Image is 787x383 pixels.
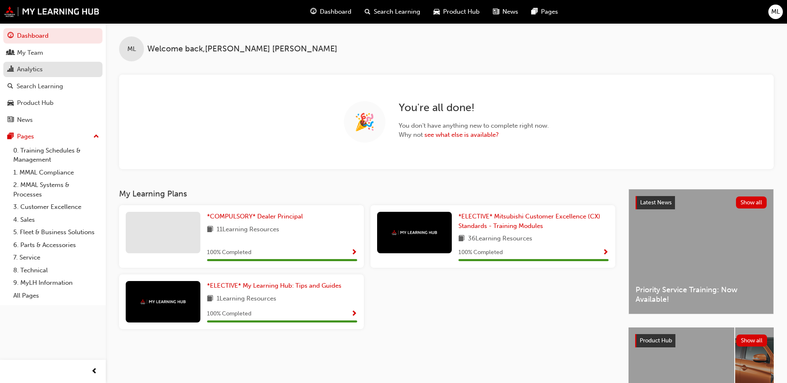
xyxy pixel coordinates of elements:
[10,213,102,226] a: 4. Sales
[17,82,63,91] div: Search Learning
[207,213,303,220] span: *COMPULSORY* Dealer Principal
[458,213,600,230] span: *ELECTIVE* Mitsubishi Customer Excellence (CX) Standards - Training Modules
[525,3,565,20] a: pages-iconPages
[7,99,14,107] span: car-icon
[635,334,767,347] a: Product HubShow all
[3,129,102,144] button: Pages
[17,98,54,108] div: Product Hub
[399,130,549,140] span: Why not
[3,27,102,129] button: DashboardMy TeamAnalyticsSearch LearningProduct HubNews
[91,366,97,377] span: prev-icon
[502,7,518,17] span: News
[541,7,558,17] span: Pages
[458,212,609,230] a: *ELECTIVE* Mitsubishi Customer Excellence (CX) Standards - Training Modules
[374,7,420,17] span: Search Learning
[17,115,33,125] div: News
[3,112,102,128] a: News
[119,189,615,199] h3: My Learning Plans
[17,48,43,58] div: My Team
[207,294,213,304] span: book-icon
[3,95,102,111] a: Product Hub
[7,32,14,40] span: guage-icon
[434,7,440,17] span: car-icon
[399,121,549,131] span: You don't have anything new to complete right now.
[493,7,499,17] span: news-icon
[629,189,774,314] a: Latest NewsShow allPriority Service Training: Now Available!
[458,248,503,257] span: 100 % Completed
[17,65,43,74] div: Analytics
[10,226,102,239] a: 5. Fleet & Business Solutions
[3,79,102,94] a: Search Learning
[351,247,357,258] button: Show Progress
[771,7,780,17] span: ML
[351,309,357,319] button: Show Progress
[736,335,768,347] button: Show all
[17,132,34,141] div: Pages
[10,264,102,277] a: 8. Technical
[7,133,14,141] span: pages-icon
[486,3,525,20] a: news-iconNews
[458,234,465,244] span: book-icon
[636,196,767,209] a: Latest NewsShow all
[320,7,351,17] span: Dashboard
[207,282,341,289] span: *ELECTIVE* My Learning Hub: Tips and Guides
[443,7,480,17] span: Product Hub
[207,248,251,257] span: 100 % Completed
[310,7,317,17] span: guage-icon
[93,131,99,142] span: up-icon
[351,310,357,318] span: Show Progress
[10,251,102,264] a: 7. Service
[140,299,186,305] img: mmal
[7,66,14,73] span: chart-icon
[10,289,102,302] a: All Pages
[207,212,306,221] a: *COMPULSORY* Dealer Principal
[736,196,767,208] button: Show all
[354,117,375,127] span: 🎉
[468,234,532,244] span: 36 Learning Resources
[147,44,337,54] span: Welcome back , [PERSON_NAME] [PERSON_NAME]
[392,230,437,235] img: mmal
[207,309,251,319] span: 100 % Completed
[531,7,538,17] span: pages-icon
[217,294,276,304] span: 1 Learning Resources
[4,6,100,17] img: mmal
[427,3,486,20] a: car-iconProduct Hub
[602,247,609,258] button: Show Progress
[640,199,672,206] span: Latest News
[127,44,136,54] span: ML
[640,337,672,344] span: Product Hub
[7,83,13,90] span: search-icon
[207,225,213,235] span: book-icon
[602,249,609,257] span: Show Progress
[7,116,14,124] span: news-icon
[10,201,102,213] a: 3. Customer Excellence
[351,249,357,257] span: Show Progress
[365,7,370,17] span: search-icon
[399,101,549,114] h2: You're all done!
[10,239,102,252] a: 6. Parts & Accessories
[358,3,427,20] a: search-iconSearch Learning
[636,285,767,304] span: Priority Service Training: Now Available!
[3,45,102,61] a: My Team
[768,5,783,19] button: ML
[304,3,358,20] a: guage-iconDashboard
[7,49,14,57] span: people-icon
[10,144,102,166] a: 0. Training Schedules & Management
[207,281,345,291] a: *ELECTIVE* My Learning Hub: Tips and Guides
[217,225,279,235] span: 11 Learning Resources
[424,131,499,138] a: see what else is available?
[3,62,102,77] a: Analytics
[10,179,102,201] a: 2. MMAL Systems & Processes
[10,276,102,289] a: 9. MyLH Information
[10,166,102,179] a: 1. MMAL Compliance
[3,28,102,44] a: Dashboard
